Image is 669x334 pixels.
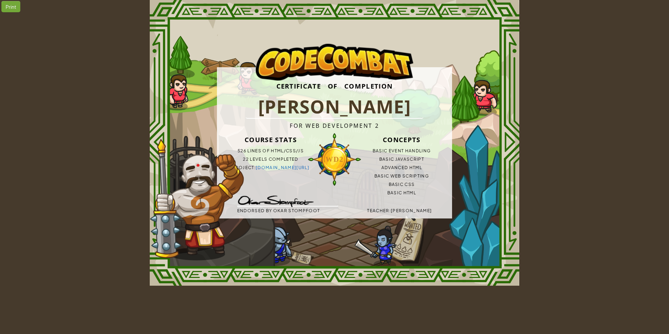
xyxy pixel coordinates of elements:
span: For [290,122,303,130]
img: medallion-wd2.png [308,133,361,187]
span: 22 [243,156,249,162]
h3: Concepts [351,133,452,147]
a: [DOMAIN_NAME][URL] [256,165,309,170]
span: HTML/CSS/JS [271,148,304,153]
span: lines of [247,148,270,153]
img: logo.png [256,44,413,81]
li: Basic Web Scripting [351,172,452,180]
li: Basic HTML [351,189,452,197]
span: Teacher [367,208,389,213]
h3: WD2 [308,150,361,169]
li: Basic Event Handling [351,147,452,155]
span: : [389,208,391,213]
span: levels completed [250,156,298,162]
h3: Course Stats [220,133,321,147]
li: Basic CSS [351,180,452,189]
h3: Certificate of Completion [217,77,452,95]
img: pose-goliath.png [150,139,244,260]
span: [PERSON_NAME] [391,208,432,213]
li: Advanced HTML [351,163,452,172]
div: Print [1,1,20,12]
li: Basic JavaScript [351,155,452,163]
span: : [254,165,256,170]
img: signature-goliath.png [230,190,324,215]
span: Web Development 2 [305,122,379,130]
h1: [PERSON_NAME] [246,95,424,119]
